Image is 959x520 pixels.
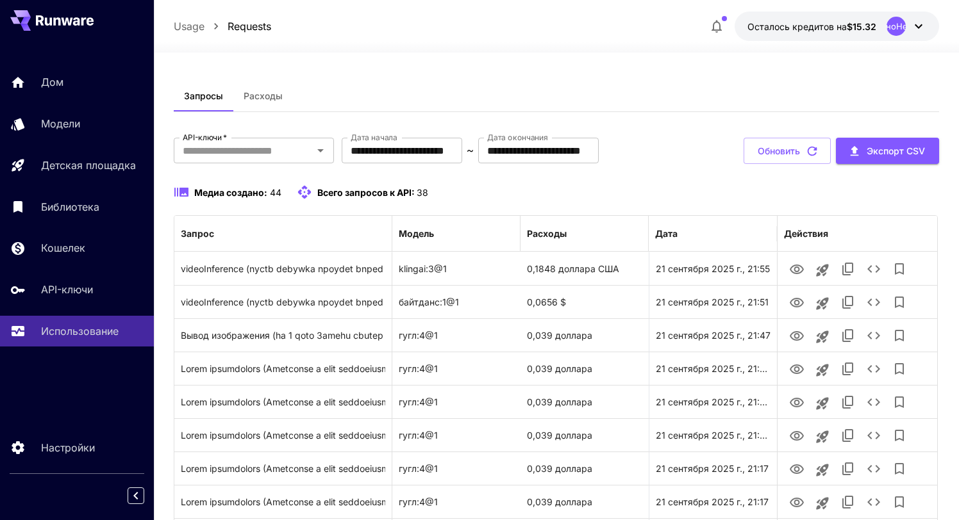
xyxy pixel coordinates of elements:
div: 0,0656 $ [521,285,649,318]
div: гугл:4@1 [392,418,521,451]
div: Нажмите, чтобы скопировать подсказку [181,452,385,485]
div: Нажмите, чтобы скопировать подсказку [181,352,385,385]
font: videoInference (nyctb debywka npoydet bnped heckojbko warob u pa3bephetcr ha 360 rpadycob) [181,263,603,274]
font: Библиотека [41,200,99,213]
font: Дата окончания [487,133,548,142]
button: Запуск на игровой площадке [810,491,835,516]
div: 21 сентября 2025 г., 21:23 [649,418,777,451]
font: гугл:4@1 [399,496,438,507]
font: гугл:4@1 [399,363,438,374]
button: Копировать TaskUUID [835,256,861,282]
font: klingai:3@1 [399,263,447,274]
button: Вид [784,256,810,282]
button: Обновить [744,138,831,164]
font: Дом [41,76,63,88]
button: Вид [784,322,810,348]
font: 38 [417,187,428,198]
button: Запуск на игровой площадке [810,424,835,450]
font: Детская площадка [41,159,136,172]
font: Обновить [758,145,800,156]
button: Копировать TaskUUID [835,389,861,415]
button: Добавить в библиотеку [887,489,912,515]
div: 21 сентября 2025 г., 21:23 [649,385,777,418]
div: 0,039 доллара [521,418,649,451]
font: 21 сентября 2025 г., 21:17 [656,496,769,507]
div: 0,039 доллара [521,318,649,352]
font: API-ключи [183,133,222,142]
button: Копировать TaskUUID [835,489,861,515]
button: Копировать TaskUUID [835,356,861,382]
font: Модель [399,228,434,239]
div: 0,039 доллара [521,485,649,518]
font: ~ [467,144,474,156]
font: 0,0656 $ [527,297,566,307]
div: Нажмите, чтобы скопировать подсказку [181,485,385,518]
button: Подробности см. [861,289,887,315]
font: гугл:4@1 [399,396,438,407]
div: 21 сентября 2025 г., 21:17 [649,451,777,485]
button: Подробности см. [861,489,887,515]
font: 0,039 доллара [527,396,592,407]
font: Использование [41,325,119,337]
div: гугл:4@1 [392,485,521,518]
font: Медиа создано: [194,187,267,198]
button: Добавить в библиотеку [887,423,912,448]
div: 21 сентября 2025 г., 21:17 [649,485,777,518]
font: Осталось кредитов на [747,21,847,32]
div: 21 сентября 2025 г., 21:55 [649,252,777,285]
button: Вид [784,455,810,482]
font: Запросы [184,90,223,101]
button: Запуск на игровой площадке [810,291,835,316]
div: Свернуть боковую панель [137,484,154,507]
button: Добавить в библиотеку [887,289,912,315]
font: Кошелек [41,241,85,254]
div: гугл:4@1 [392,318,521,352]
div: 0,039 доллара [521,352,649,385]
button: Добавить в библиотеку [887,256,912,282]
font: 0,039 доллара [527,463,592,474]
div: Нажмите, чтобы скопировать подсказку [181,319,385,352]
div: Нажмите, чтобы скопировать подсказку [181,252,385,285]
font: гугл:4@1 [399,330,438,341]
div: гугл:4@1 [392,385,521,418]
button: Добавить в библиотеку [887,323,912,348]
font: 21 сентября 2025 г., 21:47 [656,330,771,341]
font: Вывод изображения (ha 1 qoto 3amehu cbutep ha cbutep co btoporo qoto) [181,330,503,341]
font: 21 сентября 2025 г., 21:51 [656,297,769,307]
font: API-ключи [41,283,93,296]
div: 21 сентября 2025 г., 21:47 [649,318,777,352]
font: 21 сентября 2025 г., 21:23 [656,363,771,374]
font: $15.32 [847,21,876,32]
button: Подробности см. [861,356,887,382]
font: Расходы [244,90,283,101]
button: Копировать TaskUUID [835,289,861,315]
div: 21 сентября 2025 г., 21:23 [649,352,777,385]
font: videoInference (nyctb debywka npoydet bnped heckojbko warob u pa3bephetcr ha 360 rpadycob) [181,297,603,307]
button: Подробности см. [861,256,887,282]
div: 0,039 доллара [521,451,649,485]
font: 0,039 доллара [527,430,592,441]
button: Свернуть боковую панель [128,487,144,504]
font: байтданс:1@1 [399,297,459,307]
a: Usage [174,19,204,34]
font: 21 сентября 2025 г., 21:23 [656,430,771,441]
div: байтданс:1@1 [392,285,521,318]
font: Запрос [181,228,214,239]
button: Запуск на игровой площадке [810,391,835,416]
button: Вид [784,489,810,515]
font: 0,039 доллара [527,496,592,507]
font: 21 сентября 2025 г., 21:55 [656,263,770,274]
div: Нажмите, чтобы скопировать подсказку [181,386,385,418]
font: 0,039 доллара [527,363,592,374]
nav: хлебные крошки [174,19,271,34]
button: Подробности см. [861,389,887,415]
button: 15,32141 долл. СШАНеопределеноНеопределено [735,12,939,41]
button: Экспорт CSV [836,138,939,164]
div: Нажмите, чтобы скопировать подсказку [181,286,385,318]
div: 21 сентября 2025 г., 21:51 [649,285,777,318]
div: klingai:3@1 [392,252,521,285]
p: Requests [228,19,271,34]
button: Добавить в библиотеку [887,356,912,382]
button: Добавить в библиотеку [887,389,912,415]
button: Добавить в библиотеку [887,456,912,482]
